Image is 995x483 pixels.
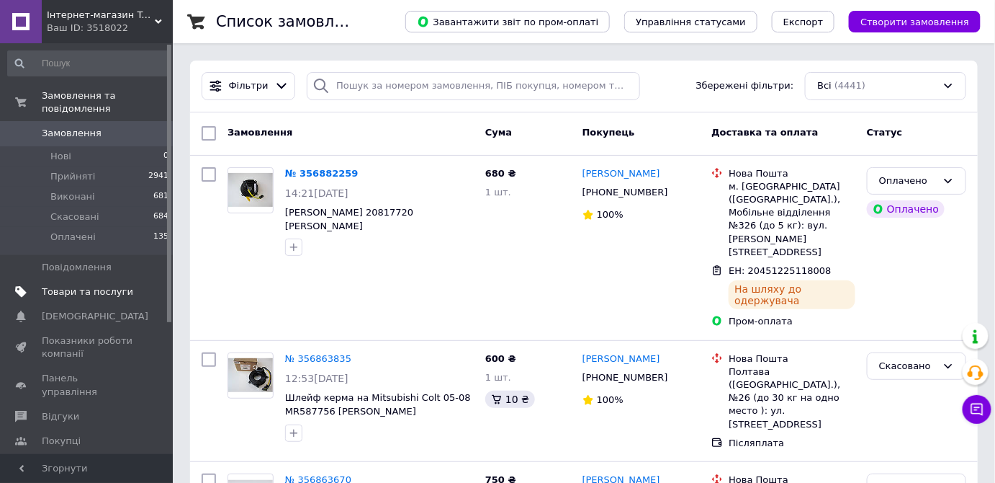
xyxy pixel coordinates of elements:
[580,368,671,387] div: [PHONE_NUMBER]
[849,11,981,32] button: Створити замовлення
[405,11,610,32] button: Завантажити звіт по пром-оплаті
[485,127,512,138] span: Cума
[153,231,168,244] span: 135
[42,435,81,448] span: Покупці
[42,127,102,140] span: Замовлення
[228,173,273,207] img: Фото товару
[42,372,133,398] span: Панель управління
[47,9,155,22] span: Інтернет-магазин TaimAvto
[7,50,170,76] input: Пошук
[834,80,865,91] span: (4441)
[42,285,133,298] span: Товари та послуги
[163,150,168,163] span: 0
[417,15,598,28] span: Завантажити звіт по пром-оплаті
[582,353,660,366] a: [PERSON_NAME]
[783,17,824,27] span: Експорт
[729,280,855,309] div: На шляху до одержувача
[582,127,635,138] span: Покупець
[817,79,832,93] span: Всі
[228,167,274,213] a: Фото товару
[879,359,937,374] div: Скасовано
[42,89,173,115] span: Замовлення та повідомлення
[228,353,274,399] a: Фото товару
[485,353,516,364] span: 600 ₴
[772,11,835,32] button: Експорт
[47,22,173,35] div: Ваш ID: 3518022
[50,190,95,203] span: Виконані
[50,170,95,183] span: Прийняті
[729,265,831,276] span: ЕН: 20451225118008
[597,209,623,220] span: 100%
[285,353,351,364] a: № 356863835
[50,150,71,163] span: Нові
[42,410,79,423] span: Відгуки
[696,79,794,93] span: Збережені фільтри:
[229,79,269,93] span: Фільтри
[50,231,96,244] span: Оплачені
[834,16,981,27] a: Створити замовлення
[485,168,516,179] span: 680 ₴
[860,17,969,27] span: Створити замовлення
[963,395,991,424] button: Чат з покупцем
[729,167,855,180] div: Нова Пошта
[285,392,471,417] a: Шлейф керма на Mitsubishi Colt 05-08 MR587756 [PERSON_NAME]
[42,261,112,274] span: Повідомлення
[42,310,148,323] span: [DEMOGRAPHIC_DATA]
[485,187,511,198] span: 1 шт.
[42,334,133,360] span: Показники роботи компанії
[867,127,903,138] span: Статус
[582,167,660,181] a: [PERSON_NAME]
[285,168,359,179] a: № 356882259
[729,365,855,431] div: Полтава ([GEOGRAPHIC_DATA].), №26 (до 30 кг на одно место ): ул. [STREET_ADDRESS]
[580,183,671,202] div: [PHONE_NUMBER]
[597,394,623,405] span: 100%
[485,372,511,383] span: 1 шт.
[148,170,168,183] span: 2941
[285,373,348,384] span: 12:53[DATE]
[153,190,168,203] span: 681
[729,180,855,259] div: м. [GEOGRAPHIC_DATA] ([GEOGRAPHIC_DATA].), Мобільне відділення №326 (до 5 кг): вул. [PERSON_NAME]...
[50,211,99,223] span: Скасовані
[228,358,273,392] img: Фото товару
[729,437,855,450] div: Післяплата
[228,127,292,138] span: Замовлення
[711,127,818,138] span: Доставка та оплата
[307,72,640,100] input: Пошук за номером замовлення, ПІБ покупця, номером телефону, Email, номером накладної
[624,11,757,32] button: Управління статусами
[485,391,535,408] div: 10 ₴
[879,174,937,189] div: Оплачено
[285,187,348,199] span: 14:21[DATE]
[153,211,168,223] span: 684
[216,13,362,30] h1: Список замовлень
[729,353,855,365] div: Нова Пошта
[729,315,855,328] div: Пром-оплата
[636,17,746,27] span: Управління статусами
[285,207,413,231] a: [PERSON_NAME] 20817720 [PERSON_NAME]
[867,200,945,218] div: Оплачено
